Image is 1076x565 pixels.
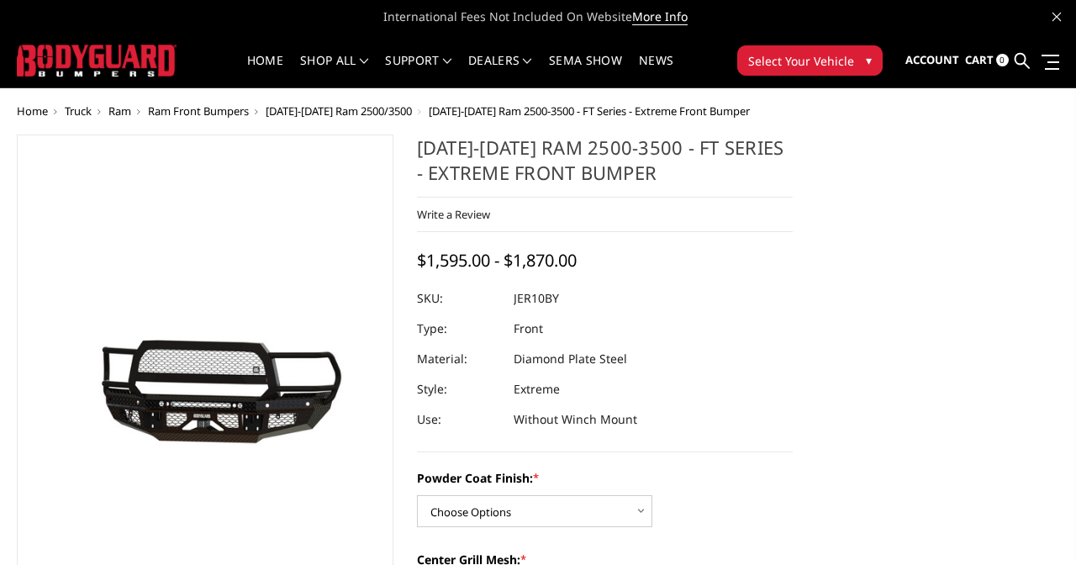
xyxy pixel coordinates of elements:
[148,103,249,119] a: Ram Front Bumpers
[514,344,627,374] dd: Diamond Plate Steel
[17,45,177,76] img: BODYGUARD BUMPERS
[549,55,622,87] a: SEMA Show
[266,103,412,119] a: [DATE]-[DATE] Ram 2500/3500
[632,8,688,25] a: More Info
[108,103,131,119] a: Ram
[417,374,501,404] dt: Style:
[514,314,543,344] dd: Front
[905,52,959,67] span: Account
[17,103,48,119] a: Home
[417,283,501,314] dt: SKU:
[905,38,959,83] a: Account
[996,54,1009,66] span: 0
[417,207,490,222] a: Write a Review
[514,283,559,314] dd: JER10BY
[417,404,501,435] dt: Use:
[468,55,532,87] a: Dealers
[247,55,283,87] a: Home
[639,55,673,87] a: News
[965,52,994,67] span: Cart
[417,469,794,487] label: Powder Coat Finish:
[300,55,368,87] a: shop all
[429,103,750,119] span: [DATE]-[DATE] Ram 2500-3500 - FT Series - Extreme Front Bumper
[514,374,560,404] dd: Extreme
[737,45,883,76] button: Select Your Vehicle
[748,52,854,70] span: Select Your Vehicle
[965,38,1009,83] a: Cart 0
[417,135,794,198] h1: [DATE]-[DATE] Ram 2500-3500 - FT Series - Extreme Front Bumper
[417,344,501,374] dt: Material:
[417,249,577,272] span: $1,595.00 - $1,870.00
[514,404,637,435] dd: Without Winch Mount
[65,103,92,119] a: Truck
[385,55,451,87] a: Support
[866,51,872,69] span: ▾
[417,314,501,344] dt: Type:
